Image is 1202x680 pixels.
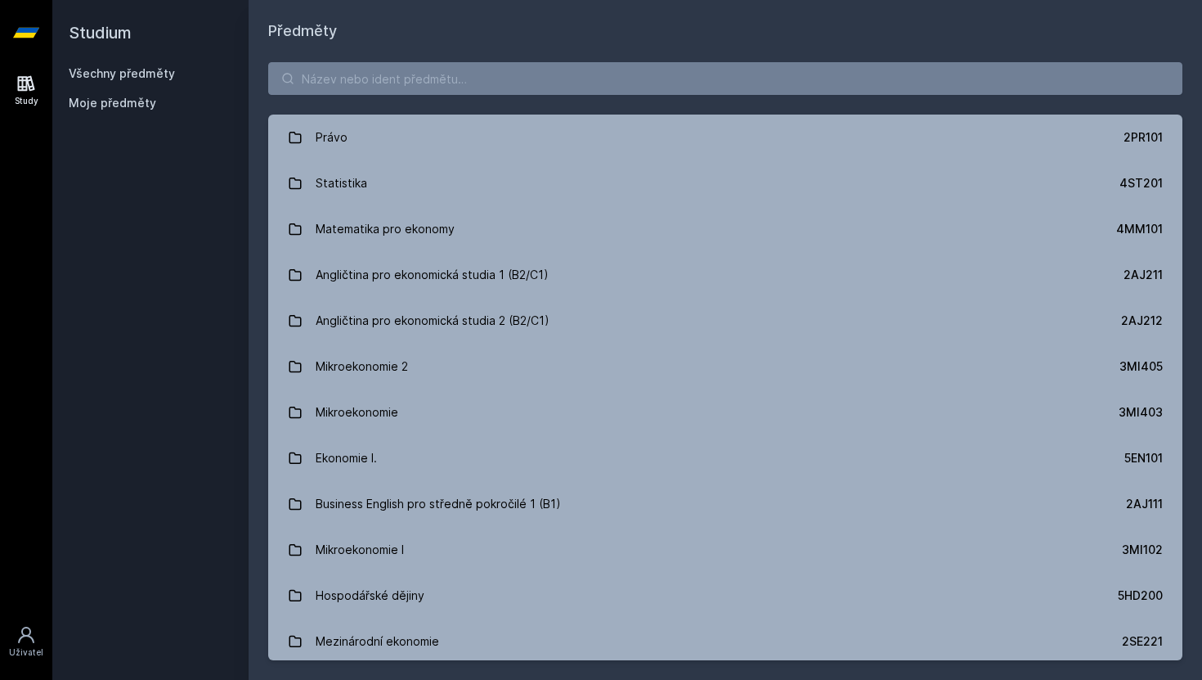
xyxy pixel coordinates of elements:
div: 3MI405 [1119,358,1163,375]
a: Angličtina pro ekonomická studia 1 (B2/C1) 2AJ211 [268,252,1182,298]
a: Mezinárodní ekonomie 2SE221 [268,619,1182,664]
div: Mikroekonomie 2 [316,350,408,383]
div: Mikroekonomie [316,396,398,429]
div: Uživatel [9,646,43,659]
a: Mikroekonomie 3MI403 [268,390,1182,435]
a: Angličtina pro ekonomická studia 2 (B2/C1) 2AJ212 [268,298,1182,344]
a: Matematika pro ekonomy 4MM101 [268,206,1182,252]
h1: Předměty [268,20,1182,43]
div: 4MM101 [1116,221,1163,237]
div: Mezinárodní ekonomie [316,625,439,658]
div: 3MI102 [1122,542,1163,558]
a: Study [3,65,49,115]
div: Ekonomie I. [316,442,377,475]
div: 5HD200 [1118,588,1163,604]
div: 2AJ111 [1126,496,1163,512]
div: 2PR101 [1124,129,1163,146]
div: Angličtina pro ekonomická studia 1 (B2/C1) [316,259,549,291]
div: 2SE221 [1122,633,1163,650]
a: Mikroekonomie I 3MI102 [268,527,1182,573]
div: Angličtina pro ekonomická studia 2 (B2/C1) [316,304,549,337]
div: 4ST201 [1119,175,1163,191]
a: Mikroekonomie 2 3MI405 [268,344,1182,390]
div: Mikroekonomie I [316,534,404,566]
div: 2AJ212 [1121,313,1163,329]
div: Business English pro středně pokročilé 1 (B1) [316,488,561,520]
span: Moje předměty [69,95,156,111]
a: Uživatel [3,617,49,667]
div: Právo [316,121,348,154]
a: Všechny předměty [69,66,175,80]
div: Hospodářské dějiny [316,579,424,612]
input: Název nebo ident předmětu… [268,62,1182,95]
a: Business English pro středně pokročilé 1 (B1) 2AJ111 [268,481,1182,527]
div: 5EN101 [1124,450,1163,466]
div: 3MI403 [1119,404,1163,421]
div: Study [15,95,38,107]
a: Právo 2PR101 [268,115,1182,160]
div: Matematika pro ekonomy [316,213,455,245]
a: Statistika 4ST201 [268,160,1182,206]
div: Statistika [316,167,367,200]
a: Ekonomie I. 5EN101 [268,435,1182,481]
a: Hospodářské dějiny 5HD200 [268,573,1182,619]
div: 2AJ211 [1124,267,1163,283]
